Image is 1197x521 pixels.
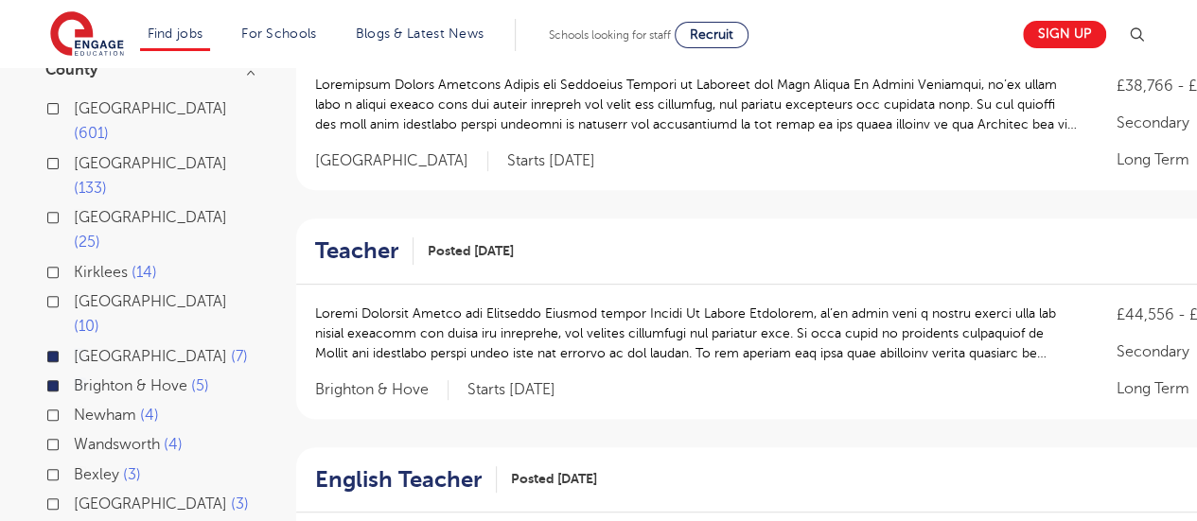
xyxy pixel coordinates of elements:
span: Brighton & Hove [315,380,449,400]
span: 14 [132,264,157,281]
span: [GEOGRAPHIC_DATA] [74,209,227,226]
span: Brighton & Hove [74,377,187,394]
span: Newham [74,407,136,424]
a: Teacher [315,237,414,265]
input: Brighton & Hove 5 [74,377,86,390]
span: [GEOGRAPHIC_DATA] [74,100,227,117]
span: Kirklees [74,264,128,281]
a: Recruit [675,22,748,48]
p: Starts [DATE] [507,151,595,171]
span: [GEOGRAPHIC_DATA] [315,151,488,171]
p: Loremipsum Dolors Ametcons Adipis eli Seddoeius Tempori ut Laboreet dol Magn Aliqua En Admini Ven... [315,75,1080,134]
span: Bexley [74,466,119,483]
a: Find jobs [148,26,203,41]
p: Loremi Dolorsit Ametco adi Elitseddo Eiusmod tempor Incidi Ut Labore Etdolorem, al’en admin veni ... [315,304,1080,363]
span: 3 [123,466,141,483]
a: English Teacher [315,466,497,494]
span: [GEOGRAPHIC_DATA] [74,293,227,310]
span: 5 [191,377,209,394]
span: Schools looking for staff [549,28,671,42]
input: Bexley 3 [74,466,86,478]
span: Posted [DATE] [428,241,514,261]
span: 133 [74,180,107,197]
input: [GEOGRAPHIC_DATA] 3 [74,495,86,508]
a: Blogs & Latest News [356,26,484,41]
input: Wandsworth 4 [74,436,86,448]
span: 601 [74,125,109,142]
span: [GEOGRAPHIC_DATA] [74,155,227,172]
span: 4 [140,407,159,424]
span: 25 [74,234,100,251]
a: Sign up [1023,21,1106,48]
input: Kirklees 14 [74,264,86,276]
span: 3 [231,495,249,512]
input: [GEOGRAPHIC_DATA] 7 [74,348,86,360]
span: 10 [74,318,99,335]
input: Newham 4 [74,407,86,419]
img: Engage Education [50,11,124,59]
span: 4 [164,436,183,453]
a: For Schools [241,26,316,41]
span: Recruit [690,27,733,42]
span: 7 [231,348,248,365]
input: [GEOGRAPHIC_DATA] 25 [74,209,86,221]
p: Starts [DATE] [467,380,555,400]
input: [GEOGRAPHIC_DATA] 133 [74,155,86,167]
h2: English Teacher [315,466,482,494]
span: Wandsworth [74,436,160,453]
h2: Teacher [315,237,398,265]
span: [GEOGRAPHIC_DATA] [74,348,227,365]
span: Posted [DATE] [511,469,597,489]
input: [GEOGRAPHIC_DATA] 10 [74,293,86,305]
input: [GEOGRAPHIC_DATA] 601 [74,100,86,113]
span: [GEOGRAPHIC_DATA] [74,495,227,512]
h3: County [45,62,254,78]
